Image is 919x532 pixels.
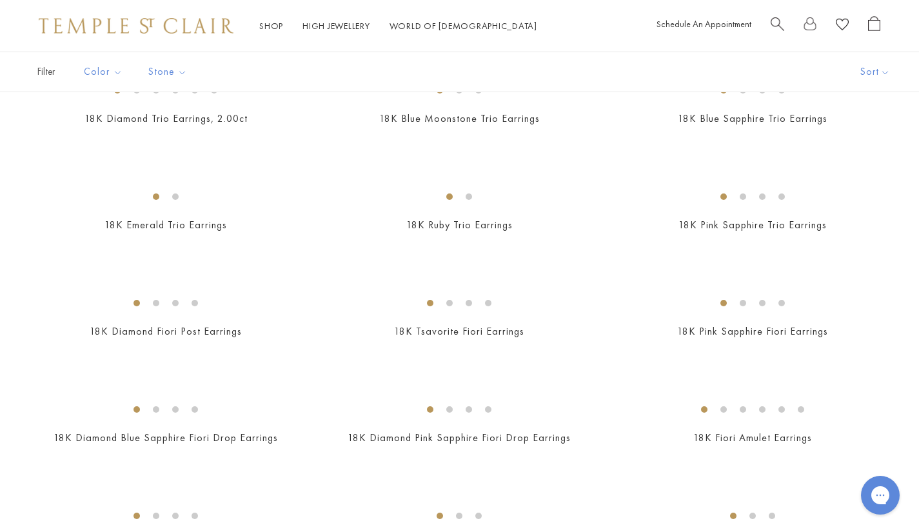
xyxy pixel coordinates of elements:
a: 18K Pink Sapphire Trio Earrings [678,218,827,232]
img: Temple St. Clair [39,18,233,34]
button: Stone [139,57,197,86]
a: View Wishlist [836,16,849,36]
nav: Main navigation [259,18,537,34]
a: Search [771,16,784,36]
a: 18K Blue Sapphire Trio Earrings [678,112,827,125]
a: World of [DEMOGRAPHIC_DATA]World of [DEMOGRAPHIC_DATA] [390,20,537,32]
a: 18K Emerald Trio Earrings [104,218,227,232]
a: 18K Diamond Fiori Post Earrings [90,324,242,338]
a: Open Shopping Bag [868,16,880,36]
a: 18K Tsavorite Fiori Earrings [394,324,524,338]
a: 18K Diamond Pink Sapphire Fiori Drop Earrings [348,431,571,444]
iframe: Gorgias live chat messenger [855,471,906,519]
a: 18K Fiori Amulet Earrings [693,431,812,444]
a: ShopShop [259,20,283,32]
a: Schedule An Appointment [657,18,751,30]
button: Color [74,57,132,86]
a: High JewelleryHigh Jewellery [302,20,370,32]
a: 18K Ruby Trio Earrings [406,218,513,232]
span: Stone [142,64,197,80]
a: 18K Diamond Blue Sapphire Fiori Drop Earrings [54,431,278,444]
a: 18K Pink Sapphire Fiori Earrings [677,324,828,338]
button: Show sort by [831,52,919,92]
a: 18K Diamond Trio Earrings, 2.00ct [84,112,248,125]
a: 18K Blue Moonstone Trio Earrings [379,112,540,125]
span: Color [77,64,132,80]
